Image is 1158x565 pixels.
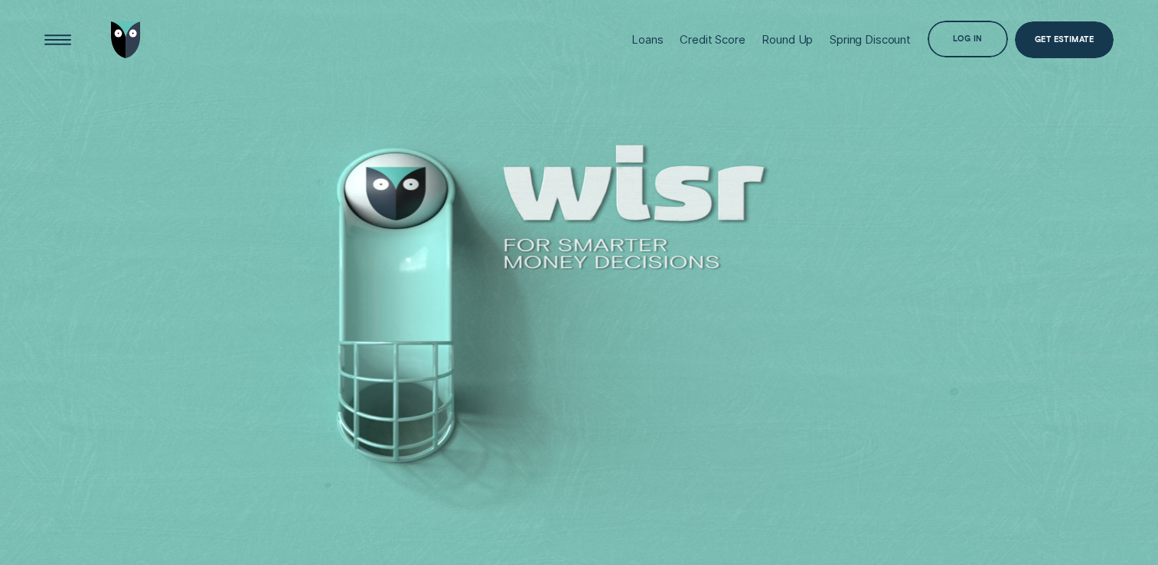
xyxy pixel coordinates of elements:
[928,21,1008,57] button: Log in
[631,33,663,47] div: Loans
[1015,21,1114,57] a: Get Estimate
[830,33,911,47] div: Spring Discount
[762,33,813,47] div: Round Up
[680,33,745,47] div: Credit Score
[40,21,76,57] button: Open Menu
[111,21,141,57] img: Wisr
